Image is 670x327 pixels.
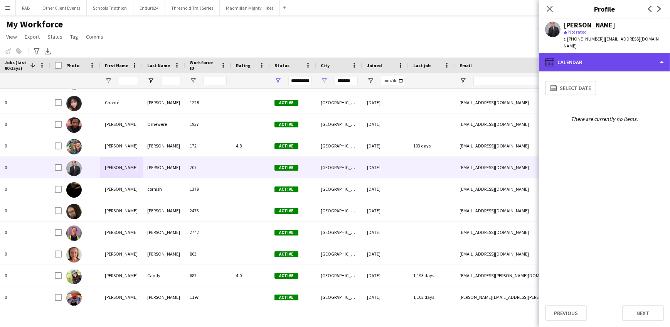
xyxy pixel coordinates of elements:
[83,32,106,42] a: Comms
[274,186,298,192] span: Active
[143,222,185,243] div: [PERSON_NAME]
[274,143,298,149] span: Active
[409,265,455,286] div: 1,193 days
[6,19,63,30] span: My Workforce
[147,63,170,68] span: Last Name
[66,96,82,111] img: Chonté Ingram
[316,243,362,264] div: [GEOGRAPHIC_DATA]
[321,77,328,84] button: Open Filter Menu
[66,225,82,241] img: Olivia Hamilton
[43,47,52,56] app-action-btn: Export XLSX
[190,59,217,71] span: Workforce ID
[143,178,185,200] div: cornish
[236,63,251,68] span: Rating
[32,47,41,56] app-action-btn: Advanced filters
[143,92,185,113] div: [PERSON_NAME]
[316,178,362,200] div: [GEOGRAPHIC_DATA]
[274,100,298,106] span: Active
[460,77,466,84] button: Open Filter Menu
[564,22,615,29] div: [PERSON_NAME]
[321,63,330,68] span: City
[455,178,609,200] div: [EMAIL_ADDRESS][DOMAIN_NAME]
[568,29,587,35] span: Not rated
[67,32,81,42] a: Tag
[316,157,362,178] div: [GEOGRAPHIC_DATA]
[362,114,409,135] div: [DATE]
[316,222,362,243] div: [GEOGRAPHIC_DATA]
[455,157,609,178] div: [EMAIL_ADDRESS][DOMAIN_NAME]
[362,243,409,264] div: [DATE]
[622,305,664,321] button: Next
[66,139,82,154] img: Gareth Griffiths
[66,247,82,263] img: Rachel Jackson
[316,286,362,308] div: [GEOGRAPHIC_DATA]
[362,92,409,113] div: [DATE]
[100,92,143,113] div: Chonté
[47,33,62,40] span: Status
[362,286,409,308] div: [DATE]
[381,76,404,85] input: Joined Filter Input
[274,295,298,300] span: Active
[143,243,185,264] div: [PERSON_NAME]
[455,135,609,156] div: [EMAIL_ADDRESS][DOMAIN_NAME]
[44,32,66,42] a: Status
[274,251,298,257] span: Active
[66,161,82,176] img: Henry willis
[204,76,227,85] input: Workforce ID Filter Input
[66,117,82,133] img: Emmanuel Orhewere
[455,286,609,308] div: [PERSON_NAME][EMAIL_ADDRESS][PERSON_NAME][DOMAIN_NAME]
[66,269,82,284] img: Rebecca Candy
[455,243,609,264] div: [EMAIL_ADDRESS][DOMAIN_NAME]
[133,0,165,15] button: Endure24
[185,157,231,178] div: 207
[3,32,20,42] a: View
[105,77,112,84] button: Open Filter Menu
[274,230,298,236] span: Active
[409,135,455,156] div: 103 days
[100,243,143,264] div: [PERSON_NAME]
[66,182,82,198] img: hollie cornish
[455,265,609,286] div: [EMAIL_ADDRESS][PERSON_NAME][DOMAIN_NAME]
[220,0,280,15] button: Macmillan Mighty Hikes
[185,286,231,308] div: 1197
[231,135,270,156] div: 4.8
[316,265,362,286] div: [GEOGRAPHIC_DATA]
[5,59,27,71] span: Jobs (last 90 days)
[545,115,664,122] div: There are currently no items.
[86,33,103,40] span: Comms
[460,63,472,68] span: Email
[185,178,231,200] div: 1379
[455,92,609,113] div: [EMAIL_ADDRESS][DOMAIN_NAME]
[367,77,374,84] button: Open Filter Menu
[316,200,362,221] div: [GEOGRAPHIC_DATA]
[190,77,197,84] button: Open Filter Menu
[66,204,82,219] img: Michael Jarrett
[274,273,298,279] span: Active
[185,114,231,135] div: 1937
[473,76,604,85] input: Email Filter Input
[564,36,604,42] span: t. [PHONE_NUMBER]
[185,265,231,286] div: 687
[161,76,180,85] input: Last Name Filter Input
[22,32,43,42] a: Export
[455,114,609,135] div: [EMAIL_ADDRESS][DOMAIN_NAME]
[413,63,431,68] span: Last job
[143,200,185,221] div: [PERSON_NAME]
[25,33,40,40] span: Export
[100,135,143,156] div: [PERSON_NAME]
[274,122,298,127] span: Active
[185,200,231,221] div: 2473
[100,114,143,135] div: [PERSON_NAME]
[100,286,143,308] div: [PERSON_NAME]
[100,222,143,243] div: [PERSON_NAME]
[143,265,185,286] div: Candy
[100,200,143,221] div: [PERSON_NAME]
[362,178,409,200] div: [DATE]
[545,81,596,95] button: Select date
[143,286,185,308] div: [PERSON_NAME]
[185,92,231,113] div: 1228
[539,4,670,14] h3: Profile
[455,222,609,243] div: [EMAIL_ADDRESS][DOMAIN_NAME]
[564,36,661,49] span: | [EMAIL_ADDRESS][DOMAIN_NAME]
[66,290,82,306] img: Steven Gabriel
